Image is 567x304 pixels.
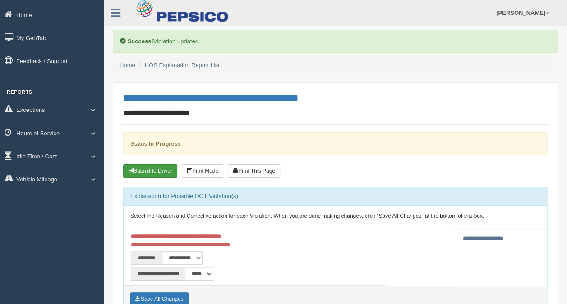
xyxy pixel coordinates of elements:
[123,132,548,155] div: Status:
[123,164,177,178] button: Submit To Driver
[128,38,153,45] b: Success!
[120,62,135,69] a: Home
[148,140,181,147] strong: In Progress
[228,164,280,178] button: Print This Page
[124,187,547,205] div: Explanation for Possible DOT Violation(s)
[113,30,558,53] div: Violation updated.
[145,62,220,69] a: HOS Explanation Report List
[124,206,547,227] div: Select the Reason and Corrective action for each Violation. When you are done making changes, cli...
[182,164,223,178] button: Print Mode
